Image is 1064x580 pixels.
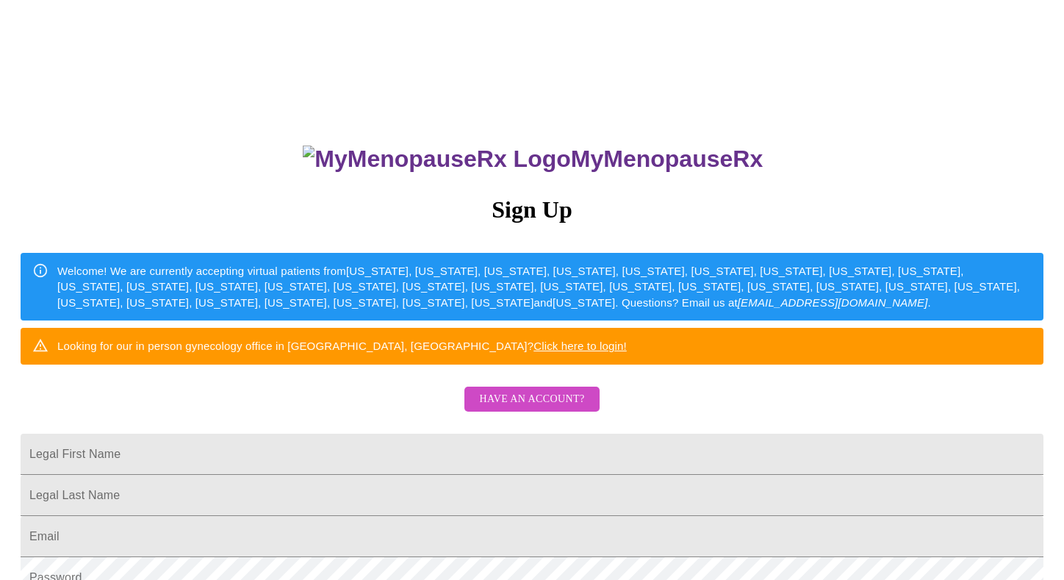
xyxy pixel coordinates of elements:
[303,146,570,173] img: MyMenopauseRx Logo
[738,296,928,309] em: [EMAIL_ADDRESS][DOMAIN_NAME]
[57,257,1032,316] div: Welcome! We are currently accepting virtual patients from [US_STATE], [US_STATE], [US_STATE], [US...
[461,402,603,415] a: Have an account?
[479,390,584,409] span: Have an account?
[57,332,627,359] div: Looking for our in person gynecology office in [GEOGRAPHIC_DATA], [GEOGRAPHIC_DATA]?
[464,387,599,412] button: Have an account?
[23,146,1044,173] h3: MyMenopauseRx
[533,340,627,352] a: Click here to login!
[21,196,1043,223] h3: Sign Up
